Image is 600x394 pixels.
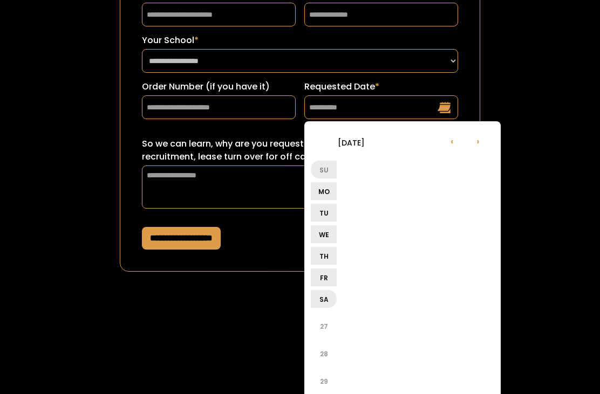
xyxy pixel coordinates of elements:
li: ‹ [439,128,465,154]
li: Tu [311,204,337,222]
label: Order Number (if you have it) [142,81,296,94]
li: 28 [311,341,337,367]
label: So we can learn, why are you requesting this date? (ex: sorority recruitment, lease turn over for... [142,138,458,164]
li: 27 [311,314,337,340]
li: Su [311,161,337,179]
li: Mo [311,183,337,201]
li: [DATE] [311,130,392,156]
label: Your School [142,34,458,47]
label: Requested Date [304,81,458,94]
li: We [311,226,337,244]
li: Th [311,247,337,265]
li: Fr [311,269,337,287]
li: › [465,128,491,154]
li: Sa [311,291,337,308]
